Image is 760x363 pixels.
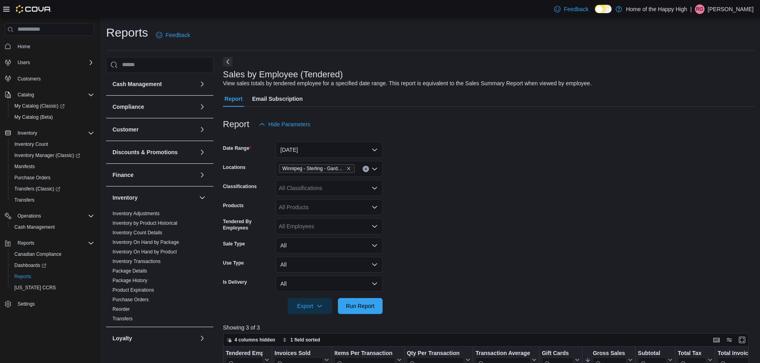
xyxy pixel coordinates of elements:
div: View sales totals by tendered employee for a specified date range. This report is equivalent to t... [223,79,592,88]
span: Inventory Count [11,139,94,149]
h3: Finance [113,171,134,179]
a: Product Expirations [113,287,154,293]
div: Qty Per Transaction [407,349,464,357]
button: Export [288,298,332,314]
span: Transfers (Classic) [11,184,94,194]
span: My Catalog (Beta) [14,114,53,120]
button: Run Report [338,298,383,314]
a: Purchase Orders [113,297,149,302]
button: Discounts & Promotions [197,147,207,157]
span: Reports [11,272,94,281]
span: Hide Parameters [268,120,310,128]
a: Purchase Orders [11,173,54,182]
a: Cash Management [11,222,58,232]
button: 4 columns hidden [223,335,278,345]
button: Open list of options [371,166,378,172]
button: Purchase Orders [8,172,97,183]
nav: Complex example [5,37,94,331]
button: Reports [14,238,38,248]
span: Reorder [113,306,130,312]
span: Operations [18,213,41,219]
button: Open list of options [371,223,378,230]
span: Reports [14,273,31,280]
img: Cova [16,5,51,13]
button: Transfers [8,194,97,206]
a: Inventory Count [11,139,51,149]
div: Gift Cards [542,349,573,357]
button: Reports [2,237,97,249]
label: Locations [223,164,246,171]
span: Transfers (Classic) [14,186,60,192]
a: Inventory On Hand by Product [113,249,177,255]
button: Manifests [8,161,97,172]
span: Catalog [18,92,34,98]
span: Inventory Manager (Classic) [14,152,80,159]
span: Users [14,58,94,67]
label: Date Range [223,145,251,151]
button: Home [2,41,97,52]
span: Canadian Compliance [14,251,61,257]
span: Report [225,91,243,107]
button: Open list of options [371,185,378,191]
div: Ryan Gibbons [695,4,705,14]
a: Package History [113,278,147,283]
span: Feedback [564,5,588,13]
span: Feedback [166,31,190,39]
h3: Loyalty [113,334,132,342]
a: Inventory Transactions [113,259,161,264]
h3: Discounts & Promotions [113,148,178,156]
div: Inventory [106,209,213,327]
a: My Catalog (Classic) [11,101,68,111]
a: Inventory Count Details [113,230,162,235]
button: Loyalty [113,334,196,342]
span: Reports [18,240,34,246]
button: Inventory Count [8,139,97,150]
button: Next [223,57,233,67]
span: Inventory Count [14,141,48,147]
button: Inventory [14,128,40,138]
a: My Catalog (Beta) [11,112,56,122]
button: Reports [8,271,97,282]
label: Products [223,202,244,209]
button: Operations [14,211,44,221]
a: Feedback [551,1,591,17]
button: 1 field sorted [279,335,324,345]
span: Winnipeg - Sterling - Garden Variety [279,164,355,173]
div: Transaction Average [476,349,530,357]
label: Classifications [223,183,257,190]
button: Compliance [197,102,207,112]
button: Remove Winnipeg - Sterling - Garden Variety from selection in this group [346,166,351,171]
button: All [276,257,383,273]
a: Inventory On Hand by Package [113,239,179,245]
h1: Reports [106,25,148,41]
div: Total Tax [678,349,706,357]
div: Invoices Sold [274,349,323,357]
span: Manifests [11,162,94,171]
span: Inventory On Hand by Package [113,239,179,245]
span: Email Subscription [252,91,303,107]
a: Settings [14,299,38,309]
span: Winnipeg - Sterling - Garden Variety [282,165,345,173]
h3: Sales by Employee (Tendered) [223,70,343,79]
span: Transfers [14,197,34,203]
label: Use Type [223,260,244,266]
button: Finance [197,170,207,180]
button: Cash Management [8,222,97,233]
span: Catalog [14,90,94,100]
span: Dashboards [14,262,46,269]
p: Showing 3 of 3 [223,324,754,332]
span: 1 field sorted [290,337,320,343]
p: [PERSON_NAME] [708,4,754,14]
a: Inventory Manager (Classic) [11,151,83,160]
span: Home [14,41,94,51]
span: Package Details [113,268,147,274]
div: Items Per Transaction [334,349,395,357]
span: Settings [14,299,94,309]
h3: Cash Management [113,80,162,88]
button: Keyboard shortcuts [712,335,721,345]
a: Transfers [11,195,38,205]
span: Inventory [14,128,94,138]
label: Tendered By Employees [223,218,272,231]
